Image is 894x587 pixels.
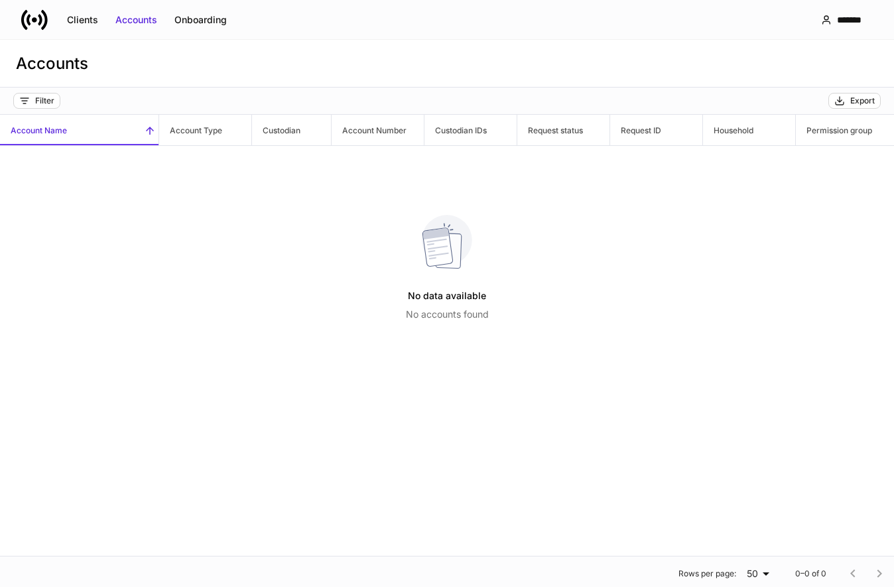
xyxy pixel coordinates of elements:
[703,124,753,137] h6: Household
[159,124,222,137] h6: Account Type
[58,9,107,31] button: Clients
[67,13,98,27] div: Clients
[828,93,881,109] button: Export
[252,115,331,145] span: Custodian
[610,124,661,137] h6: Request ID
[517,115,609,145] span: Request status
[13,93,60,109] button: Filter
[107,9,166,31] button: Accounts
[166,9,235,31] button: Onboarding
[332,115,424,145] span: Account Number
[741,567,774,580] div: 50
[332,124,407,137] h6: Account Number
[424,124,487,137] h6: Custodian IDs
[252,124,300,137] h6: Custodian
[174,13,227,27] div: Onboarding
[678,568,736,579] p: Rows per page:
[35,96,54,106] div: Filter
[517,124,583,137] h6: Request status
[16,53,88,74] h3: Accounts
[795,568,826,579] p: 0–0 of 0
[850,96,875,106] div: Export
[424,115,517,145] span: Custodian IDs
[408,284,486,308] h5: No data available
[796,124,872,137] h6: Permission group
[406,308,489,321] p: No accounts found
[115,13,157,27] div: Accounts
[159,115,251,145] span: Account Type
[610,115,702,145] span: Request ID
[703,115,795,145] span: Household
